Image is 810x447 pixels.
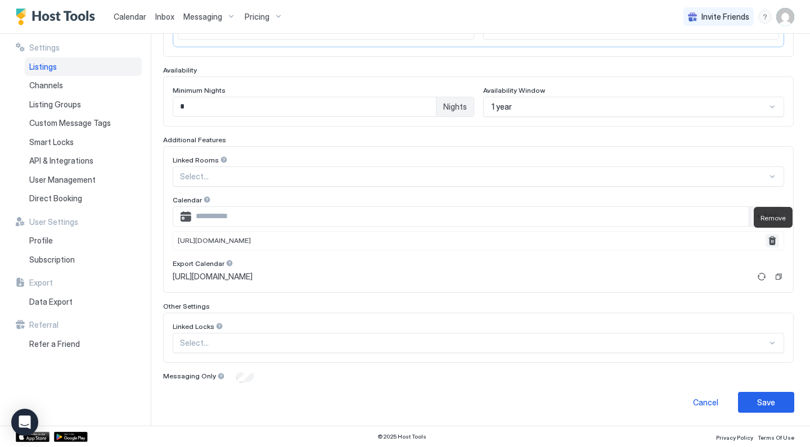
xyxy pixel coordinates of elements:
a: Subscription [25,250,142,269]
span: Refer a Friend [29,339,80,349]
span: Export Calendar [173,259,224,268]
span: Inbox [155,12,174,21]
a: Calendar [114,11,146,22]
span: User Management [29,175,96,185]
span: Linked Locks [173,322,214,331]
a: API & Integrations [25,151,142,170]
a: Channels [25,76,142,95]
button: Remove [766,234,779,247]
a: User Management [25,170,142,189]
span: Additional Features [163,136,226,144]
span: Remove [760,214,786,222]
span: Messaging Only [163,372,216,380]
span: Calendar [114,12,146,21]
input: Input Field [173,97,436,116]
span: Minimum Nights [173,86,226,94]
button: Refresh [755,270,768,283]
a: [URL][DOMAIN_NAME] [173,272,750,282]
span: Calendar [173,196,202,204]
span: Channels [29,80,63,91]
a: App Store [16,432,49,442]
span: Data Export [29,297,73,307]
span: Custom Message Tags [29,118,111,128]
span: Privacy Policy [716,434,753,441]
span: Subscription [29,255,75,265]
button: Cancel [677,392,733,413]
a: Custom Message Tags [25,114,142,133]
span: Availability Window [483,86,545,94]
span: Profile [29,236,53,246]
a: Privacy Policy [716,431,753,443]
span: [URL][DOMAIN_NAME] [173,272,253,282]
a: Google Play Store [54,432,88,442]
button: Save [738,392,794,413]
a: Data Export [25,292,142,311]
a: Inbox [155,11,174,22]
span: Linked Rooms [173,156,219,164]
span: Terms Of Use [758,434,794,441]
a: Direct Booking [25,189,142,208]
a: Listings [25,57,142,76]
span: Listings [29,62,57,72]
span: Smart Locks [29,137,74,147]
a: Refer a Friend [25,335,142,354]
span: Direct Booking [29,193,82,204]
div: menu [758,10,772,24]
span: 1 year [492,102,512,112]
span: Invite Friends [701,12,749,22]
span: Messaging [183,12,222,22]
span: Nights [443,102,467,112]
span: [URL][DOMAIN_NAME] [178,236,251,245]
input: Input Field [191,207,749,226]
div: Save [757,396,775,408]
div: Open Intercom Messenger [11,409,38,436]
a: Smart Locks [25,133,142,152]
a: Terms Of Use [758,431,794,443]
span: Settings [29,43,60,53]
a: Profile [25,231,142,250]
span: Referral [29,320,58,330]
a: Host Tools Logo [16,8,100,25]
span: Other Settings [163,302,210,310]
span: API & Integrations [29,156,93,166]
span: Listing Groups [29,100,81,110]
span: © 2025 Host Tools [377,433,426,440]
div: Cancel [693,396,718,408]
span: User Settings [29,217,78,227]
span: Availability [163,66,197,74]
button: Copy [773,271,784,282]
span: Export [29,278,53,288]
div: User profile [776,8,794,26]
span: Pricing [245,12,269,22]
a: Listing Groups [25,95,142,114]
